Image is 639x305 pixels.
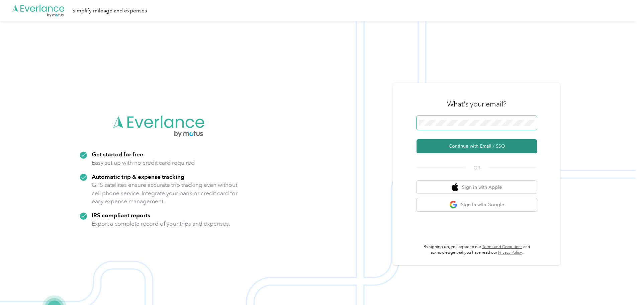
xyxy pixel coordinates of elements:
[417,139,537,153] button: Continue with Email / SSO
[452,183,458,192] img: apple logo
[72,7,147,15] div: Simplify mileage and expenses
[92,181,238,206] p: GPS satellites ensure accurate trip tracking even without cell phone service. Integrate your bank...
[417,181,537,194] button: apple logoSign in with Apple
[482,244,522,249] a: Terms and Conditions
[417,244,537,256] p: By signing up, you agree to our and acknowledge that you have read our .
[92,212,150,219] strong: IRS compliant reports
[417,198,537,211] button: google logoSign in with Google
[498,250,522,255] a: Privacy Policy
[92,173,184,180] strong: Automatic trip & expense tracking
[447,99,507,109] h3: What's your email?
[449,201,458,209] img: google logo
[92,220,230,228] p: Export a complete record of your trips and expenses.
[92,151,143,158] strong: Get started for free
[465,164,488,171] span: OR
[92,159,195,167] p: Easy set up with no credit card required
